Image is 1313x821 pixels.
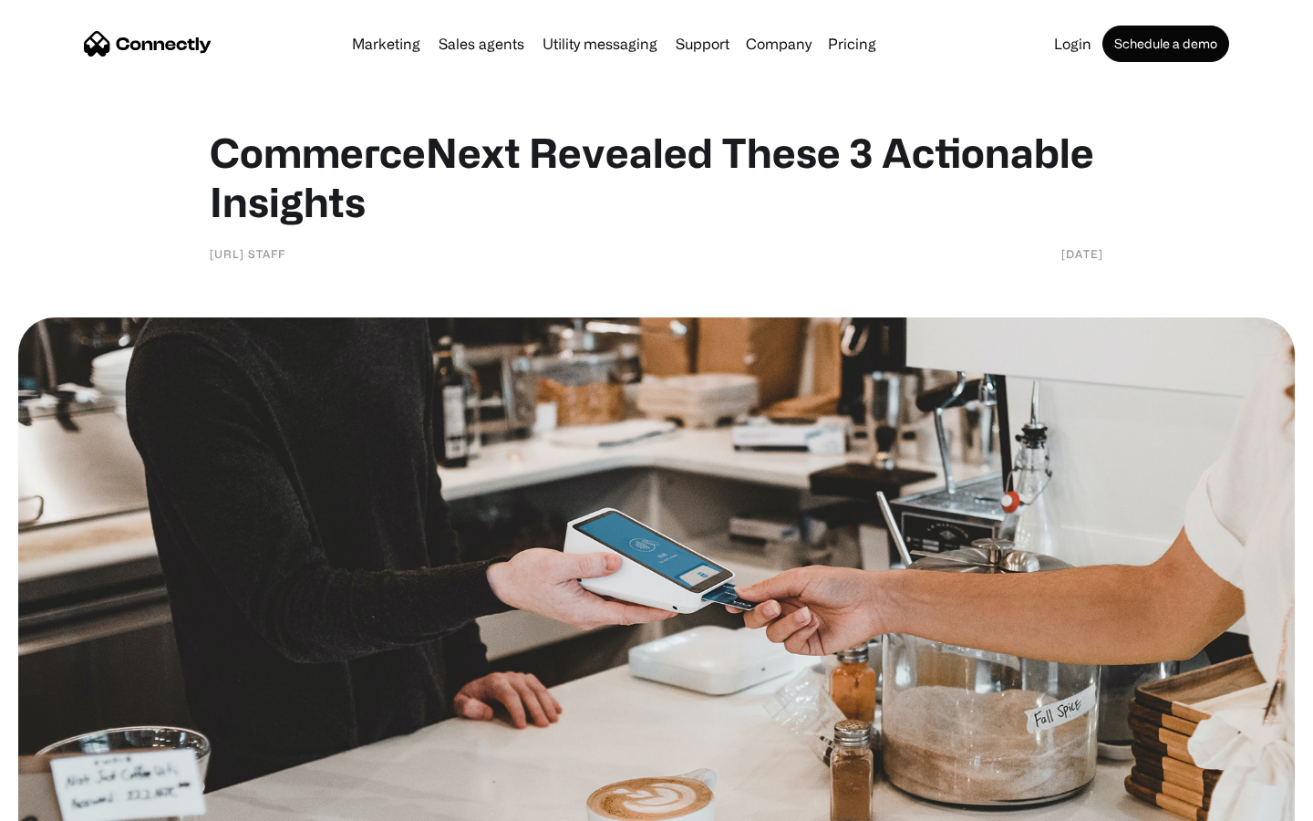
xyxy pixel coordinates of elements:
[1061,244,1103,263] div: [DATE]
[210,244,285,263] div: [URL] Staff
[18,789,109,815] aside: Language selected: English
[746,31,812,57] div: Company
[1102,26,1229,62] a: Schedule a demo
[36,789,109,815] ul: Language list
[1047,36,1099,51] a: Login
[668,36,737,51] a: Support
[821,36,884,51] a: Pricing
[210,128,1103,226] h1: CommerceNext Revealed These 3 Actionable Insights
[431,36,532,51] a: Sales agents
[345,36,428,51] a: Marketing
[535,36,665,51] a: Utility messaging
